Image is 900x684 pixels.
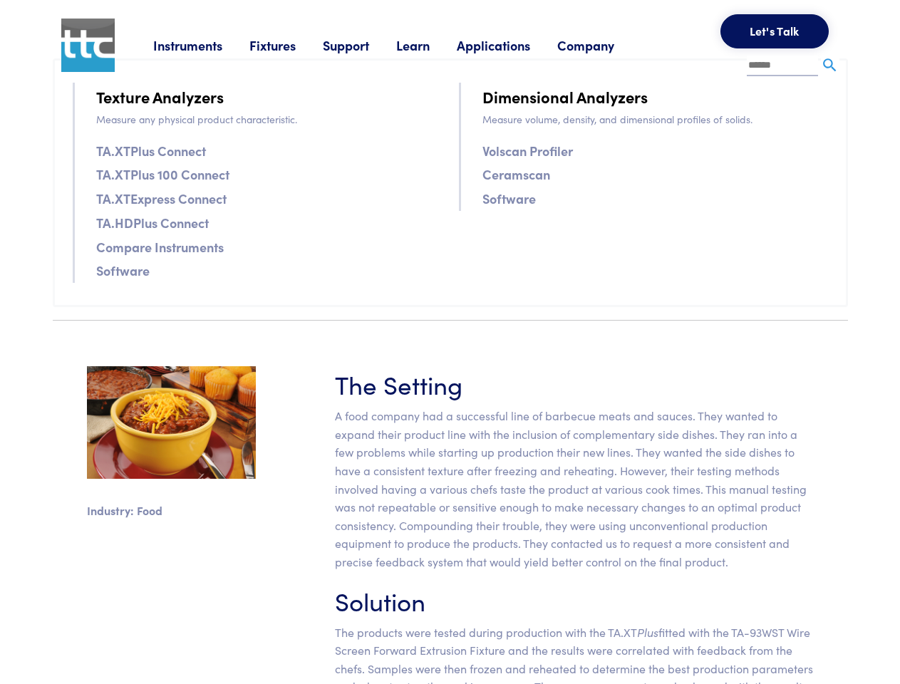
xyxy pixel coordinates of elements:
p: Measure volume, density, and dimensional profiles of solids. [482,111,828,127]
a: TA.XTPlus Connect [96,140,206,161]
em: Plus [637,624,658,640]
a: Software [482,188,536,209]
img: ttc_logo_1x1_v1.0.png [61,19,115,73]
img: sidedishes.jpg [87,366,256,479]
p: Measure any physical product characteristic. [96,111,442,127]
a: TA.HDPlus Connect [96,212,209,233]
a: TA.XTExpress Connect [96,188,227,209]
a: Support [323,36,396,54]
a: Applications [457,36,557,54]
a: Dimensional Analyzers [482,84,648,109]
h3: Solution [335,583,814,618]
a: Instruments [153,36,249,54]
a: Learn [396,36,457,54]
a: Ceramscan [482,164,550,185]
a: Company [557,36,641,54]
a: Volscan Profiler [482,140,573,161]
a: Compare Instruments [96,237,224,257]
p: Industry: Food [87,502,256,520]
p: A food company had a successful line of barbecue meats and sauces. They wanted to expand their pr... [335,407,814,571]
a: Texture Analyzers [96,84,224,109]
h3: The Setting [335,366,814,401]
a: Software [96,260,150,281]
a: Fixtures [249,36,323,54]
button: Let's Talk [720,14,829,48]
a: TA.XTPlus 100 Connect [96,164,229,185]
